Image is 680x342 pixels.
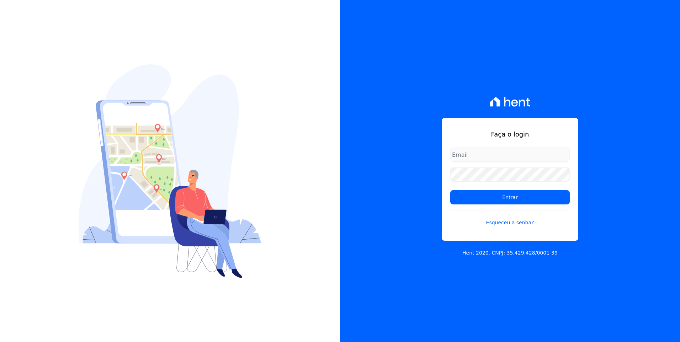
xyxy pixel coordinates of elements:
img: Login [79,64,261,278]
p: Hent 2020. CNPJ: 35.429.428/0001-39 [462,249,558,257]
input: Email [450,148,570,162]
a: Esqueceu a senha? [450,210,570,226]
input: Entrar [450,190,570,204]
h1: Faça o login [450,129,570,139]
